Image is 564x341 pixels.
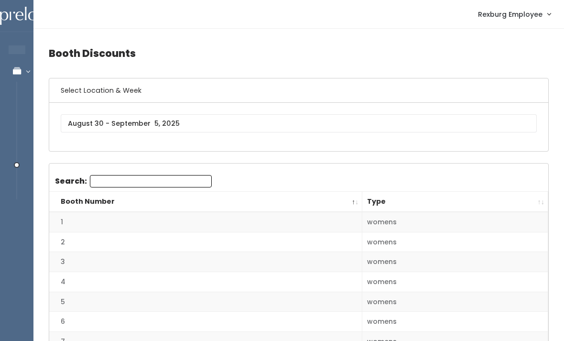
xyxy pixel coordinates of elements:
[49,232,362,252] td: 2
[362,252,548,272] td: womens
[49,312,362,332] td: 6
[49,272,362,292] td: 4
[478,9,542,20] span: Rexburg Employee
[61,114,537,132] input: August 30 - September 5, 2025
[49,252,362,272] td: 3
[49,292,362,312] td: 5
[468,4,560,24] a: Rexburg Employee
[49,192,362,212] th: Booth Number: activate to sort column descending
[49,40,549,66] h4: Booth Discounts
[362,312,548,332] td: womens
[90,175,212,187] input: Search:
[362,232,548,252] td: womens
[49,212,362,232] td: 1
[55,175,212,187] label: Search:
[362,192,548,212] th: Type: activate to sort column ascending
[49,78,548,103] h6: Select Location & Week
[362,272,548,292] td: womens
[362,292,548,312] td: womens
[362,212,548,232] td: womens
